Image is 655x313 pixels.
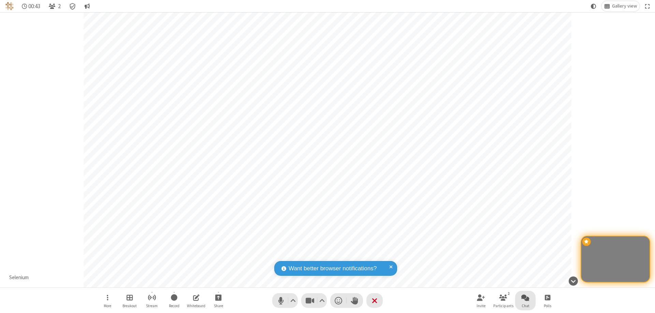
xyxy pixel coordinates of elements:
[522,304,529,308] span: Chat
[214,304,223,308] span: Share
[19,1,43,11] div: Timer
[471,291,491,310] button: Invite participants (⌘+Shift+I)
[5,2,14,10] img: QA Selenium DO NOT DELETE OR CHANGE
[642,1,653,11] button: Fullscreen
[104,304,111,308] span: More
[186,291,206,310] button: Open shared whiteboard
[272,293,298,308] button: Mute (⌘+Shift+A)
[537,291,558,310] button: Open poll
[318,293,327,308] button: Video setting
[187,304,205,308] span: Whiteboard
[289,264,377,273] span: Want better browser notifications?
[169,304,179,308] span: Record
[142,291,162,310] button: Start streaming
[28,3,40,10] span: 00:43
[82,1,92,11] button: Conversation
[612,3,637,9] span: Gallery view
[119,291,140,310] button: Manage Breakout Rooms
[347,293,363,308] button: Raise hand
[208,291,229,310] button: Start sharing
[493,304,513,308] span: Participants
[289,293,298,308] button: Audio settings
[301,293,327,308] button: Stop video (⌘+Shift+V)
[46,1,63,11] button: Open participant list
[515,291,536,310] button: Open chat
[601,1,640,11] button: Change layout
[544,304,551,308] span: Polls
[146,304,158,308] span: Stream
[366,293,383,308] button: End or leave meeting
[566,273,580,289] button: Hide
[58,3,61,10] span: 2
[588,1,599,11] button: Using system theme
[7,274,31,282] div: Selenium
[122,304,137,308] span: Breakout
[164,291,184,310] button: Start recording
[493,291,513,310] button: Open participant list
[97,291,118,310] button: Open menu
[66,1,79,11] div: Meeting details Encryption enabled
[477,304,485,308] span: Invite
[330,293,347,308] button: Send a reaction
[506,290,512,297] div: 2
